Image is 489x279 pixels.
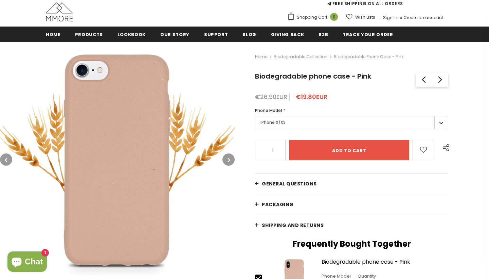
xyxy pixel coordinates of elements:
a: Lookbook [117,27,146,42]
span: Products [75,31,103,38]
a: Shopping Cart 0 [287,12,341,22]
span: Shipping and returns [262,222,324,229]
inbox-online-store-chat: Shopify online store chat [5,251,49,274]
span: Biodegradable phone case - Pink [334,53,403,61]
span: Phone Model [255,108,282,113]
a: General Questions [255,174,448,194]
a: Create an account [403,15,443,20]
span: Biodegradable phone case - Pink [255,71,371,81]
a: Giving back [271,27,304,42]
a: Track your order [343,27,393,42]
input: Add to cart [289,140,409,160]
a: Home [255,53,267,61]
img: MMORE Cases [46,2,73,21]
span: €26.90EUR [255,93,287,101]
span: Giving back [271,31,304,38]
span: Shopping Cart [297,14,327,21]
span: B2B [319,31,328,38]
a: Sign In [383,15,397,20]
span: €19.80EUR [296,93,327,101]
a: Our Story [160,27,189,42]
span: 0 [330,13,338,21]
a: Wish Lists [346,11,375,23]
a: Blog [242,27,256,42]
span: Wish Lists [355,14,375,21]
span: General Questions [262,180,317,187]
span: Home [46,31,60,38]
span: Our Story [160,31,189,38]
a: B2B [319,27,328,42]
label: iPhone X/XS [255,116,448,129]
a: support [204,27,228,42]
a: Shipping and returns [255,215,448,235]
span: Lookbook [117,31,146,38]
h2: Frequently Bought Together [255,239,448,249]
span: PACKAGING [262,201,294,208]
span: or [398,15,402,20]
a: Home [46,27,60,42]
a: Biodegradable Collection [274,54,327,60]
span: support [204,31,228,38]
a: Biodegradable phone case - Pink [322,259,448,271]
a: Products [75,27,103,42]
span: Track your order [343,31,393,38]
span: Blog [242,31,256,38]
a: PACKAGING [255,194,448,215]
